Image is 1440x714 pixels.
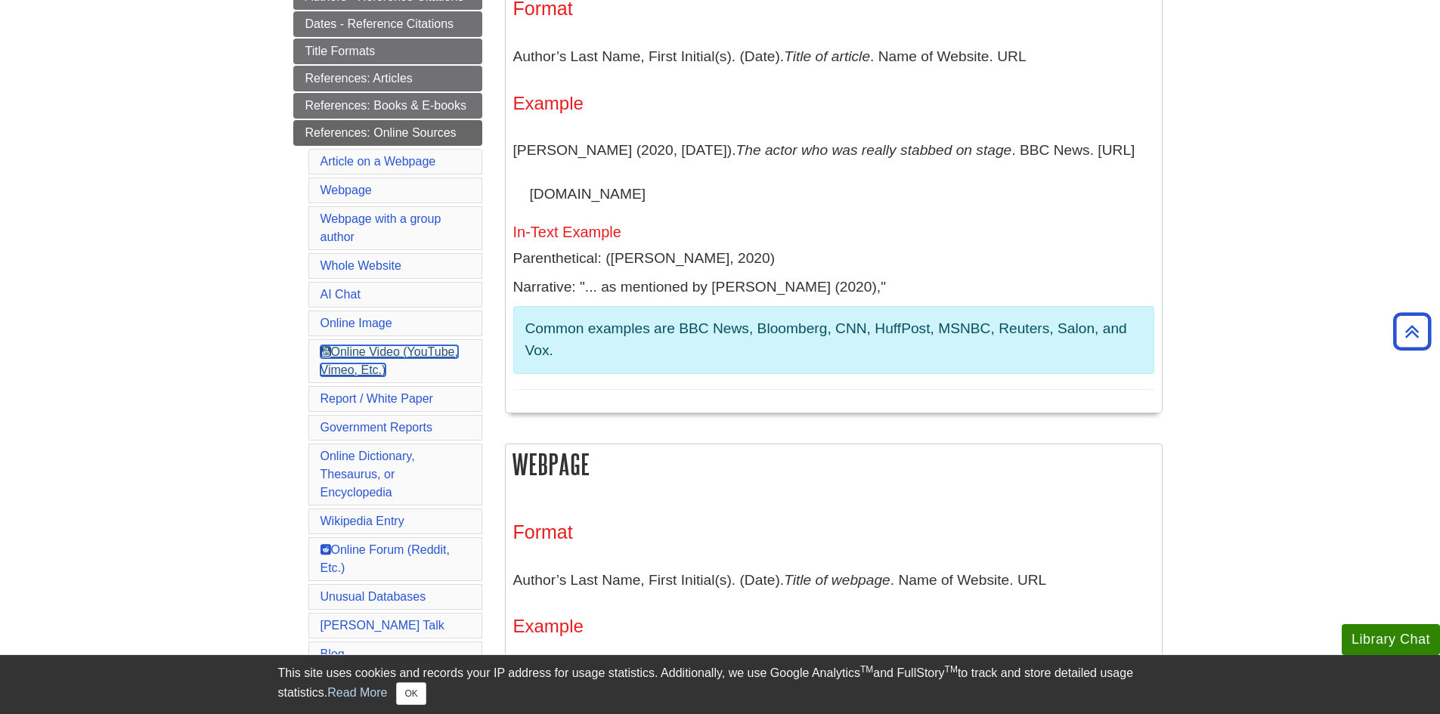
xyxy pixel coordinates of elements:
h5: In-Text Example [513,224,1154,240]
i: Title of article [784,48,870,64]
div: This site uses cookies and records your IP address for usage statistics. Additionally, we use Goo... [278,664,1163,705]
a: References: Books & E-books [293,93,482,119]
a: Article on a Webpage [321,155,436,168]
a: References: Online Sources [293,120,482,146]
a: Online Forum (Reddit, Etc.) [321,543,450,574]
h4: Example [513,617,1154,636]
a: Webpage with a group author [321,212,441,243]
p: Author’s Last Name, First Initial(s). (Date). . Name of Website. URL [513,35,1154,79]
h4: Example [513,94,1154,113]
i: Title of webpage [784,572,890,588]
sup: TM [860,664,873,675]
a: Government Reports [321,421,433,434]
h2: Webpage [506,444,1162,484]
a: Blog [321,648,345,660]
p: Parenthetical: ([PERSON_NAME], 2020) [513,248,1154,270]
a: Report / White Paper [321,392,433,405]
button: Close [396,682,426,705]
a: Read More [327,686,387,699]
a: Wikipedia Entry [321,515,404,527]
a: AI Chat [321,288,361,301]
a: Back to Top [1388,321,1436,342]
a: Title Formats [293,39,482,64]
i: The actor who was really stabbed on stage [736,142,1012,158]
sup: TM [945,664,958,675]
a: Webpage [321,184,372,196]
a: Online Image [321,317,392,329]
a: Unusual Databases [321,590,426,603]
button: Library Chat [1342,624,1440,655]
p: [PERSON_NAME] (2020, [DATE]). . BBC News. [URL][DOMAIN_NAME] [513,128,1154,215]
p: Author’s Last Name, First Initial(s). (Date). . Name of Website. URL [513,558,1154,602]
p: Common examples are BBC News, Bloomberg, CNN, HuffPost, MSNBC, Reuters, Salon, and Vox. [525,318,1142,362]
a: Online Dictionary, Thesaurus, or Encyclopedia [321,450,415,499]
a: References: Articles [293,66,482,91]
a: Online Video (YouTube, Vimeo, Etc.) [321,345,458,376]
a: Dates - Reference Citations [293,11,482,37]
a: Whole Website [321,259,401,272]
p: Narrative: "... as mentioned by [PERSON_NAME] (2020)," [513,277,1154,298]
a: [PERSON_NAME] Talk [321,619,444,632]
h3: Format [513,521,1154,543]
